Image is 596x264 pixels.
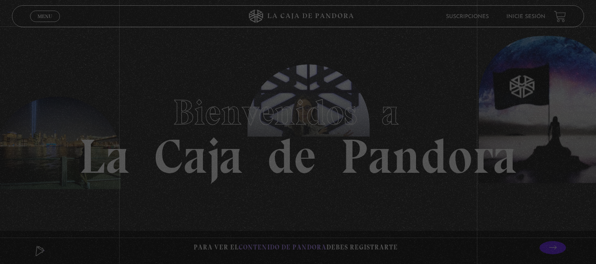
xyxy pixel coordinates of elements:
span: contenido de Pandora [239,243,326,251]
span: Menu [37,14,52,19]
a: Suscripciones [446,14,489,19]
a: Inicie sesión [506,14,545,19]
p: Para ver el debes registrarte [194,242,398,253]
span: Bienvenidos a [173,91,424,134]
a: View your shopping cart [554,10,566,22]
h1: La Caja de Pandora [79,84,517,181]
span: Cerrar [34,21,55,27]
